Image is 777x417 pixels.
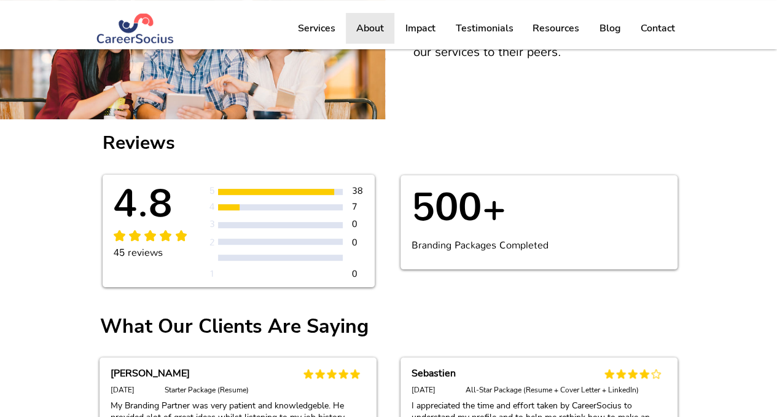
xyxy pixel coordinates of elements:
span: 45 reviews [114,246,163,259]
span: Starter Package (Resume) [165,385,249,395]
span: [DATE] [412,385,435,395]
h2: Reviews [103,130,236,156]
a: Impact [394,13,446,44]
span: 7 [352,201,357,213]
p: Testimonials [450,13,520,44]
img: Logo Blue (#283972) png.png [96,14,175,44]
a: Resources [523,13,589,44]
a: Blog [589,13,631,44]
span: 2 [209,236,215,248]
a: Testimonials [446,13,523,44]
p: About [350,13,390,44]
span: 0 [352,218,357,230]
p: Impact [399,13,442,44]
p: Blog [593,13,627,44]
p: Resources [526,13,585,44]
a: Services [288,13,346,44]
span: 500+ [412,181,507,233]
span: Branding Packages Completed [412,239,549,252]
span: 1 [209,268,215,280]
span: 4.8 [114,178,172,229]
a: Contact [631,13,685,44]
span: [PERSON_NAME] [111,367,190,380]
nav: Site [288,13,685,44]
span: All-Star Package (Resume + Cover Letter + LinkedIn) [466,385,639,395]
span: 4 [209,201,215,213]
span: 3 [209,218,215,230]
span: Sebastien [412,367,456,380]
span: 0 [352,236,357,248]
p: Contact [634,13,681,44]
a: About [346,13,394,44]
span: What Our Clients Are Saying [100,313,369,340]
span: 38 [352,185,364,197]
p: Services [292,13,342,44]
span: 0 [352,268,357,280]
span: 5 [209,185,215,197]
span: [DATE] [111,385,135,395]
